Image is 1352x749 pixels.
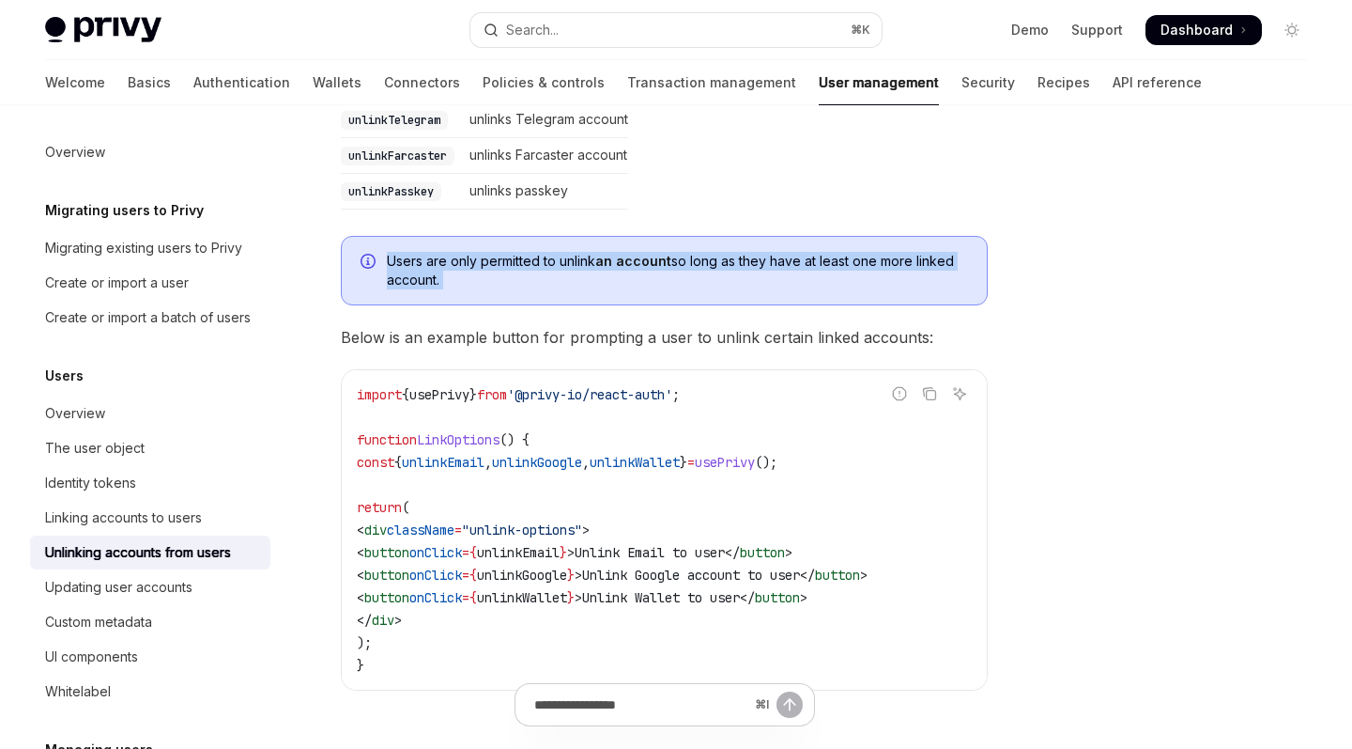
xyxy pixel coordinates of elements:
[45,237,242,259] div: Migrating existing users to Privy
[462,589,469,606] span: =
[402,454,484,471] span: unlinkEmail
[45,541,231,564] div: Unlinking accounts from users
[30,266,270,300] a: Create or import a user
[819,60,939,105] a: User management
[364,589,409,606] span: button
[364,544,409,561] span: button
[755,454,777,471] span: ();
[575,589,582,606] span: >
[45,402,105,425] div: Overview
[45,17,161,43] img: light logo
[1113,60,1202,105] a: API reference
[45,680,111,703] div: Whitelabel
[477,386,507,403] span: from
[454,522,462,538] span: =
[30,570,270,604] a: Updating user accounts
[582,522,590,538] span: >
[45,646,138,668] div: UI components
[917,382,942,406] button: Copy the contents from the code block
[851,23,870,38] span: ⌘ K
[357,657,364,674] span: }
[815,567,860,584] span: button
[45,272,189,294] div: Create or import a user
[469,544,477,561] span: {
[30,675,270,709] a: Whitelabel
[357,386,402,403] span: import
[409,544,462,561] span: onClick
[534,684,747,726] input: Ask a question...
[477,567,567,584] span: unlinkGoogle
[470,13,881,47] button: Open search
[575,567,582,584] span: >
[484,454,492,471] span: ,
[357,589,364,606] span: <
[947,382,972,406] button: Ask AI
[313,60,361,105] a: Wallets
[725,544,740,561] span: </
[582,589,740,606] span: Unlink Wallet to user
[1145,15,1262,45] a: Dashboard
[1071,21,1123,39] a: Support
[687,454,695,471] span: =
[409,567,462,584] span: onClick
[887,382,912,406] button: Report incorrect code
[680,454,687,471] span: }
[492,454,582,471] span: unlinkGoogle
[357,567,364,584] span: <
[45,141,105,164] div: Overview
[1277,15,1307,45] button: Toggle dark mode
[361,254,379,273] svg: Info
[30,397,270,430] a: Overview
[357,522,364,538] span: <
[372,612,394,629] span: div
[384,60,460,105] a: Connectors
[469,567,477,584] span: {
[45,199,204,222] h5: Migrating users to Privy
[462,174,628,210] td: unlinks passkey
[477,589,567,606] span: unlinkWallet
[30,301,270,335] a: Create or import a batch of users
[1160,21,1233,39] span: Dashboard
[341,111,448,130] code: unlinkTelegram
[357,431,417,448] span: function
[800,567,815,584] span: </
[695,454,755,471] span: usePrivy
[357,499,402,516] span: return
[341,324,988,351] span: Below is an example button for prompting a user to unlink certain linked accounts:
[402,499,409,516] span: (
[341,147,454,165] code: unlinkFarcaster
[30,135,270,169] a: Overview
[30,231,270,265] a: Migrating existing users to Privy
[30,501,270,535] a: Linking accounts to users
[193,60,290,105] a: Authentication
[595,253,671,269] strong: an account
[582,567,800,584] span: Unlink Google account to user
[462,102,628,138] td: unlinks Telegram account
[567,567,575,584] span: }
[45,365,84,387] h5: Users
[409,589,462,606] span: onClick
[672,386,680,403] span: ;
[575,544,725,561] span: Unlink Email to user
[45,472,136,494] div: Identity tokens
[477,544,560,561] span: unlinkEmail
[590,454,680,471] span: unlinkWallet
[567,589,575,606] span: }
[506,19,559,41] div: Search...
[45,576,192,599] div: Updating user accounts
[740,544,785,561] span: button
[387,252,968,289] span: Users are only permitted to unlink so long as they have at least one more linked account.
[462,544,469,561] span: =
[402,386,409,403] span: {
[776,692,803,718] button: Send message
[462,567,469,584] span: =
[582,454,590,471] span: ,
[364,567,409,584] span: button
[860,567,868,584] span: >
[627,60,796,105] a: Transaction management
[357,634,372,651] span: );
[567,544,575,561] span: >
[800,589,807,606] span: >
[469,589,477,606] span: {
[30,431,270,465] a: The user object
